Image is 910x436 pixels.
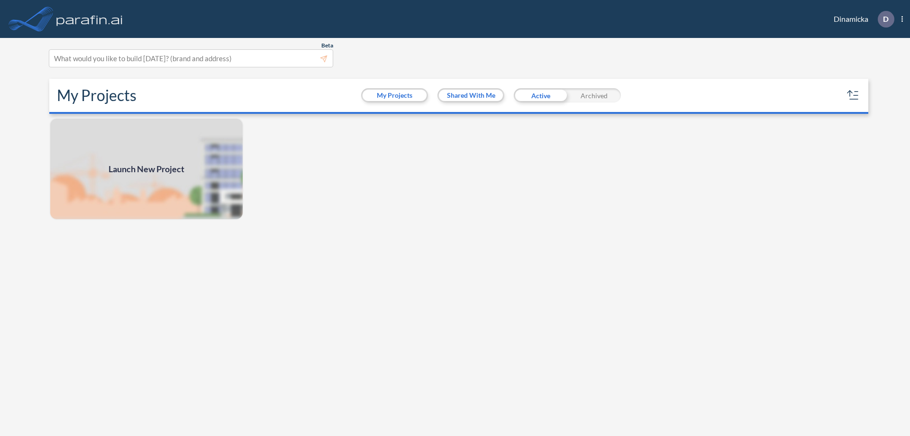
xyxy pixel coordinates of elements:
[846,88,861,103] button: sort
[439,90,503,101] button: Shared With Me
[819,11,903,28] div: Dinamicka
[109,163,184,176] span: Launch New Project
[321,42,333,49] span: Beta
[363,90,427,101] button: My Projects
[49,118,244,220] a: Launch New Project
[57,86,136,104] h2: My Projects
[883,15,889,23] p: D
[49,118,244,220] img: add
[55,9,125,28] img: logo
[567,88,621,102] div: Archived
[514,88,567,102] div: Active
